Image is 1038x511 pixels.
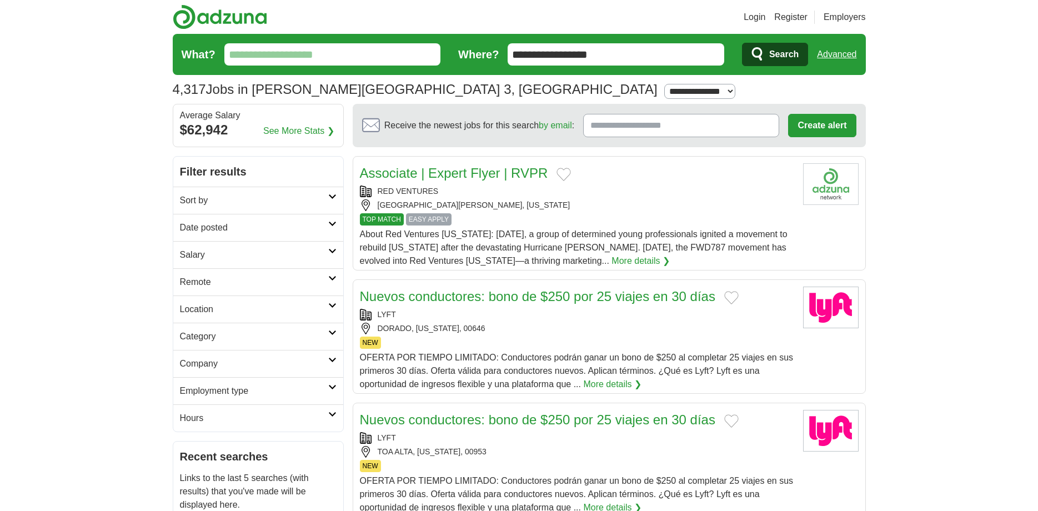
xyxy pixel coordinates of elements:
label: Where? [458,46,499,63]
a: More details ❯ [611,254,670,268]
a: Sort by [173,187,343,214]
img: Lyft logo [803,287,859,328]
div: Average Salary [180,111,337,120]
span: NEW [360,337,381,349]
span: Receive the newest jobs for this search : [384,119,574,132]
button: Search [742,43,808,66]
a: Hours [173,404,343,432]
h1: Jobs in [PERSON_NAME][GEOGRAPHIC_DATA] 3, [GEOGRAPHIC_DATA] [173,82,658,97]
h2: Filter results [173,157,343,187]
h2: Date posted [180,221,328,234]
a: Employment type [173,377,343,404]
a: Location [173,295,343,323]
a: Register [774,11,808,24]
span: OFERTA POR TIEMPO LIMITADO: Conductores podrán ganar un bono de $250 al completar 25 viajes en su... [360,353,794,389]
span: TOP MATCH [360,213,404,226]
h2: Sort by [180,194,328,207]
span: EASY APPLY [406,213,452,226]
a: Associate | Expert Flyer | RVPR [360,166,548,181]
a: Login [744,11,765,24]
div: $62,942 [180,120,337,140]
span: NEW [360,460,381,472]
h2: Employment type [180,384,328,398]
a: LYFT [378,310,396,319]
a: Employers [824,11,866,24]
div: [GEOGRAPHIC_DATA][PERSON_NAME], [US_STATE] [360,199,794,211]
a: by email [539,121,572,130]
a: Nuevos conductores: bono de $250 por 25 viajes en 30 días [360,289,715,304]
a: Remote [173,268,343,295]
div: DORADO, [US_STATE], 00646 [360,323,794,334]
img: Lyft logo [803,410,859,452]
a: LYFT [378,433,396,442]
a: Salary [173,241,343,268]
a: More details ❯ [583,378,641,391]
span: Search [769,43,799,66]
span: 4,317 [173,79,206,99]
a: Advanced [817,43,856,66]
div: RED VENTURES [360,186,794,197]
h2: Company [180,357,328,370]
a: See More Stats ❯ [263,124,334,138]
button: Create alert [788,114,856,137]
a: Company [173,350,343,377]
button: Add to favorite jobs [724,414,739,428]
img: Adzuna logo [173,4,267,29]
h2: Location [180,303,328,316]
a: Date posted [173,214,343,241]
a: Category [173,323,343,350]
div: TOA ALTA, [US_STATE], 00953 [360,446,794,458]
h2: Category [180,330,328,343]
img: Company logo [803,163,859,205]
label: What? [182,46,215,63]
h2: Recent searches [180,448,337,465]
button: Add to favorite jobs [724,291,739,304]
a: Nuevos conductores: bono de $250 por 25 viajes en 30 días [360,412,715,427]
h2: Hours [180,412,328,425]
button: Add to favorite jobs [556,168,571,181]
h2: Remote [180,275,328,289]
h2: Salary [180,248,328,262]
span: About Red Ventures [US_STATE]: [DATE], a group of determined young professionals ignited a moveme... [360,229,788,265]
